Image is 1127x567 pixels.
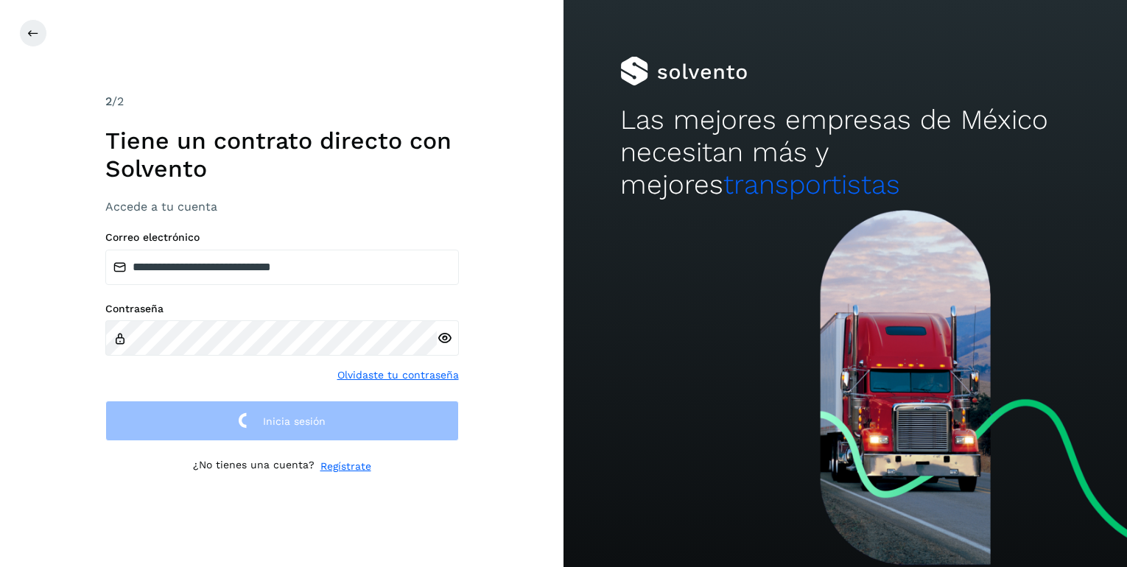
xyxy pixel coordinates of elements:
button: Inicia sesión [105,401,459,441]
label: Correo electrónico [105,231,459,244]
div: /2 [105,93,459,110]
a: Regístrate [320,459,371,474]
p: ¿No tienes una cuenta? [193,459,315,474]
h2: Las mejores empresas de México necesitan más y mejores [620,104,1071,202]
a: Olvidaste tu contraseña [337,367,459,383]
label: Contraseña [105,303,459,315]
h1: Tiene un contrato directo con Solvento [105,127,459,183]
span: Inicia sesión [263,416,326,426]
span: 2 [105,94,112,108]
span: transportistas [723,169,900,200]
h3: Accede a tu cuenta [105,200,459,214]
